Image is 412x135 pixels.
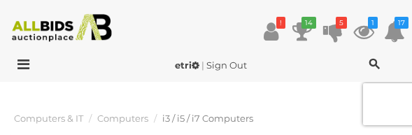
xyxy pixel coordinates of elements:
[368,17,378,29] i: 1
[395,17,409,29] i: 17
[175,59,201,71] a: etri
[14,113,83,124] a: Computers & IT
[206,59,247,71] a: Sign Out
[336,17,347,29] i: 5
[6,14,118,42] img: Allbids.com.au
[322,19,343,44] a: 5
[162,113,253,124] a: i3 / i5 / i7 Computers
[384,19,405,44] a: 17
[353,19,374,44] a: 1
[261,19,282,44] a: !
[301,17,316,29] i: 14
[175,59,199,71] strong: etri
[276,17,285,29] i: !
[292,19,313,44] a: 14
[201,59,204,71] span: |
[97,113,148,124] a: Computers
